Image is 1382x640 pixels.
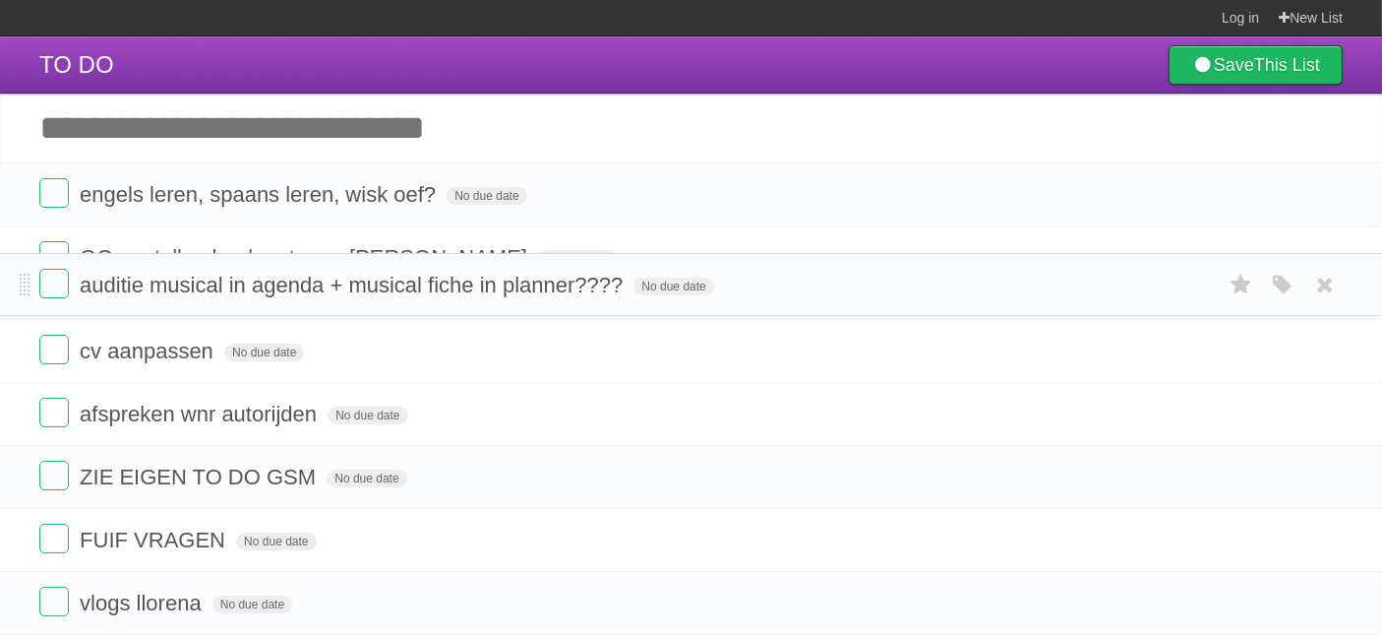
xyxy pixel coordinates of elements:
[80,339,218,363] span: cv aanpassen
[538,250,618,268] span: No due date
[1223,269,1260,301] label: Star task
[236,533,316,550] span: No due date
[39,524,69,553] label: Done
[1254,55,1320,75] b: This List
[80,528,230,552] span: FUIF VRAGEN
[224,344,304,361] span: No due date
[1169,45,1343,85] a: SaveThis List
[80,245,532,270] span: OC: vertellen boeken tegen [PERSON_NAME]
[80,273,628,297] span: auditie musical in agenda + musical fiche in planner????
[212,596,292,613] span: No due date
[39,51,114,78] span: TO DO
[39,178,69,208] label: Done
[328,407,407,424] span: No due date
[447,187,526,205] span: No due date
[327,470,406,487] span: No due date
[39,269,69,298] label: Done
[39,587,69,616] label: Done
[80,402,322,426] span: afspreken wnr autorijden
[80,465,321,489] span: ZIE EIGEN TO DO GSM
[80,591,207,615] span: vlogs llorena
[39,335,69,364] label: Done
[80,182,441,207] span: engels leren, spaans leren, wisk oef?
[39,461,69,490] label: Done
[633,278,713,295] span: No due date
[39,241,69,271] label: Done
[39,398,69,427] label: Done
